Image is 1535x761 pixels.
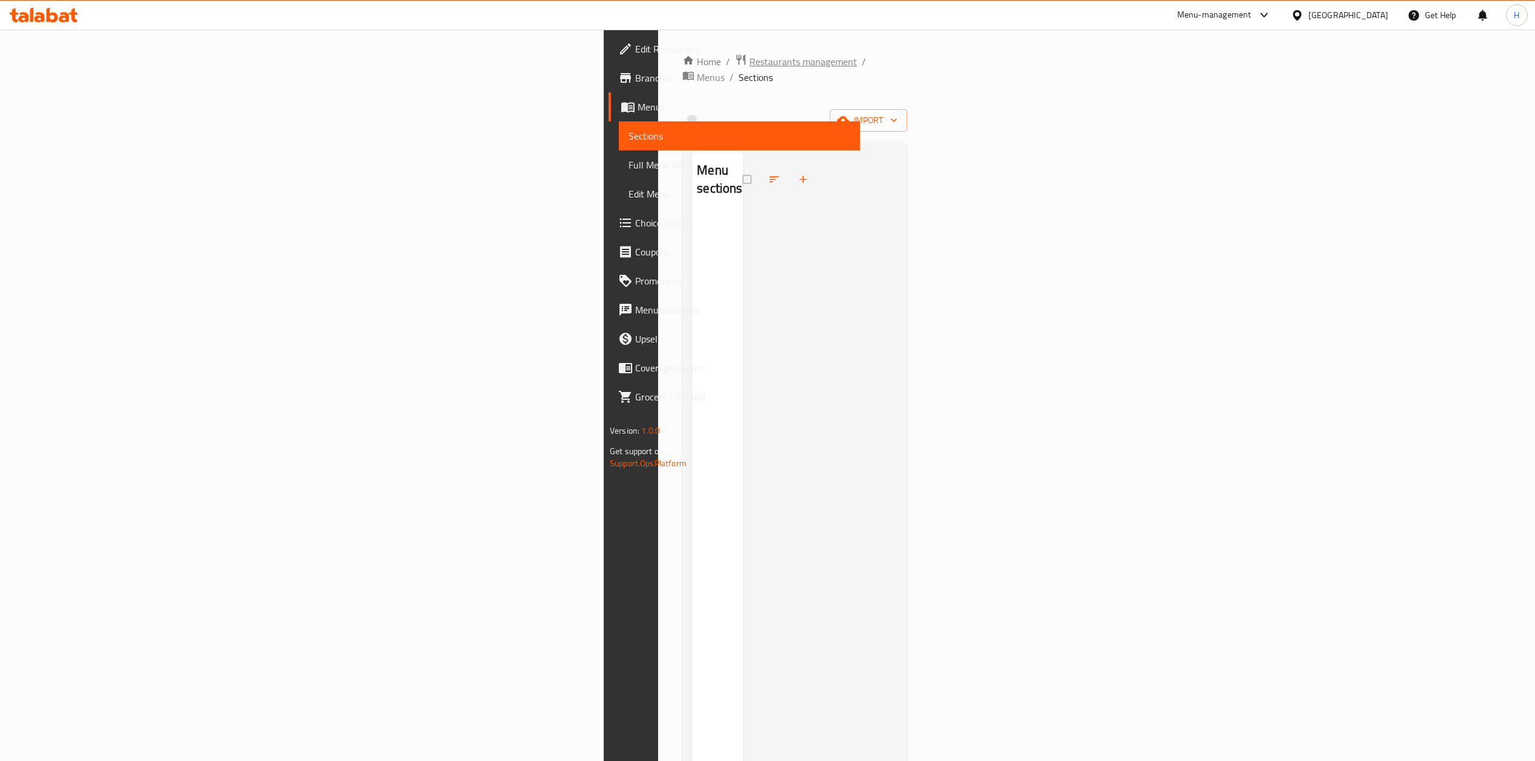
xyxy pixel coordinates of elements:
[619,150,860,179] a: Full Menu View
[629,129,850,143] span: Sections
[790,166,819,193] button: Add section
[635,303,850,317] span: Menu disclaimer
[862,54,866,69] li: /
[610,455,687,471] a: Support.OpsPlatform
[830,109,907,132] button: import
[609,324,860,353] a: Upsell
[635,71,850,85] span: Branches
[609,237,860,266] a: Coupons
[692,208,743,218] nav: Menu sections
[635,332,850,346] span: Upsell
[629,158,850,172] span: Full Menu View
[635,361,850,375] span: Coverage Report
[638,100,850,114] span: Menus
[609,295,860,324] a: Menu disclaimer
[635,42,850,56] span: Edit Restaurant
[619,179,860,208] a: Edit Menu
[609,63,860,92] a: Branches
[1514,8,1519,22] span: H
[619,121,860,150] a: Sections
[635,245,850,259] span: Coupons
[635,274,850,288] span: Promotions
[1177,8,1252,22] div: Menu-management
[629,187,850,201] span: Edit Menu
[610,423,639,438] span: Version:
[839,113,897,128] span: import
[635,216,850,230] span: Choice Groups
[641,423,660,438] span: 1.0.0
[609,353,860,382] a: Coverage Report
[609,208,860,237] a: Choice Groups
[610,443,665,459] span: Get support on:
[609,34,860,63] a: Edit Restaurant
[609,92,860,121] a: Menus
[609,266,860,295] a: Promotions
[635,390,850,404] span: Grocery Checklist
[1308,8,1388,22] div: [GEOGRAPHIC_DATA]
[609,382,860,411] a: Grocery Checklist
